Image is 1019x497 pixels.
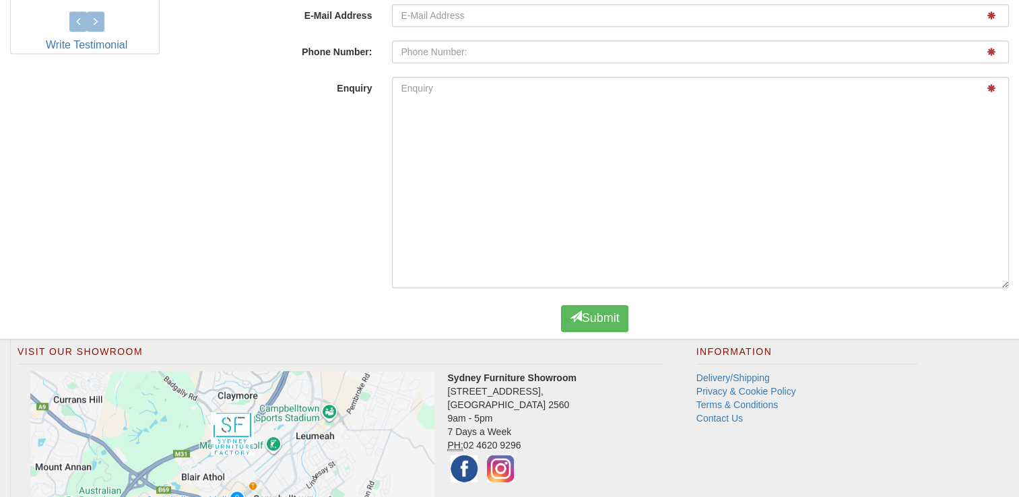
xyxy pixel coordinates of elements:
a: Contact Us [696,413,743,424]
strong: Sydney Furniture Showroom [447,372,576,383]
h2: Information [696,347,917,364]
img: Instagram [484,452,517,486]
button: Submit [561,305,628,332]
label: Enquiry [170,77,382,95]
img: Facebook [447,452,481,486]
a: Delivery/Shipping [696,372,770,383]
label: E-Mail Address [170,4,382,22]
a: Terms & Conditions [696,399,778,410]
h2: Visit Our Showroom [18,347,663,364]
a: Write Testimonial [46,39,127,51]
label: Phone Number: [170,40,382,59]
abbr: Phone [447,440,463,451]
input: Phone Number: [392,40,1009,63]
a: Privacy & Cookie Policy [696,386,796,397]
input: E-Mail Address [392,4,1009,27]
